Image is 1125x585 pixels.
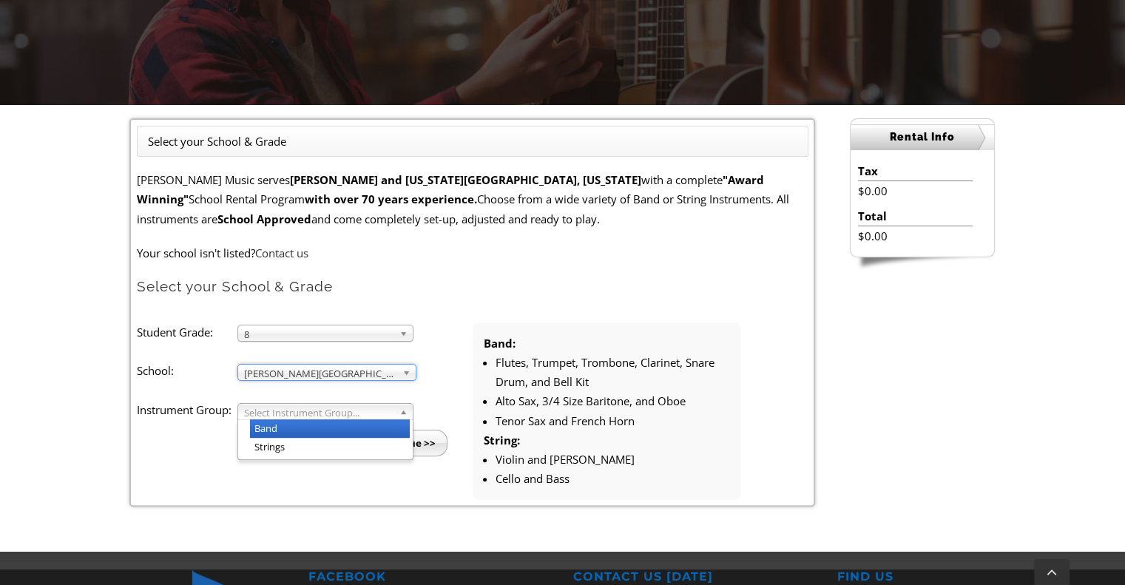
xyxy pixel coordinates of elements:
h2: FIND US [837,569,1081,585]
li: Band [250,419,410,438]
strong: String: [484,433,520,447]
p: [PERSON_NAME] Music serves with a complete School Rental Program Choose from a wide variety of Ba... [137,170,808,229]
li: Tax [858,161,973,181]
li: Total [858,206,973,226]
li: Tenor Sax and French Horn [496,411,730,430]
h2: Select your School & Grade [137,277,808,296]
span: [PERSON_NAME][GEOGRAPHIC_DATA] [244,365,396,382]
strong: School Approved [217,212,311,226]
li: $0.00 [858,226,973,246]
h2: CONTACT US [DATE] [573,569,817,585]
strong: with over 70 years experience. [305,192,477,206]
img: sidebar-footer.png [850,257,995,271]
li: $0.00 [858,181,973,200]
a: Contact us [255,246,308,260]
li: Select your School & Grade [148,132,286,151]
li: Flutes, Trumpet, Trombone, Clarinet, Snare Drum, and Bell Kit [496,353,730,392]
li: Cello and Bass [496,469,730,488]
h2: FACEBOOK [308,569,552,585]
li: Strings [250,438,410,456]
label: School: [137,361,237,380]
li: Alto Sax, 3/4 Size Baritone, and Oboe [496,391,730,410]
p: Your school isn't listed? [137,243,808,263]
h2: Rental Info [851,124,994,150]
span: 8 [244,325,393,343]
li: Violin and [PERSON_NAME] [496,450,730,469]
strong: [PERSON_NAME] and [US_STATE][GEOGRAPHIC_DATA], [US_STATE] [290,172,641,187]
label: Student Grade: [137,322,237,342]
label: Instrument Group: [137,400,237,419]
strong: Band: [484,336,516,351]
span: Select Instrument Group... [244,404,393,422]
